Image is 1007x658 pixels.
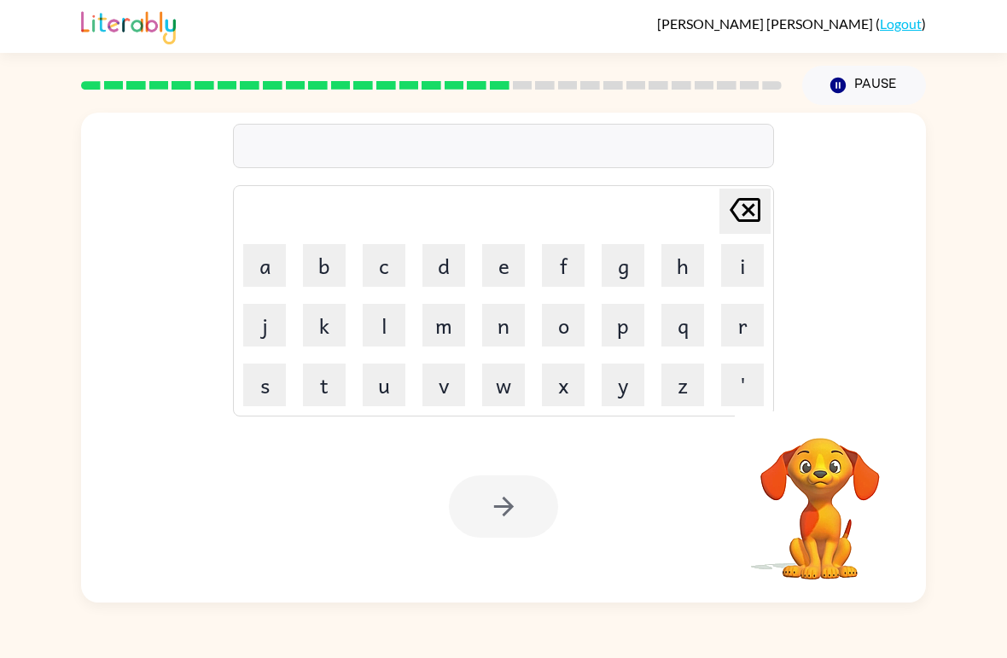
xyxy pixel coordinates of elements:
video: Your browser must support playing .mp4 files to use Literably. Please try using another browser. [735,411,905,582]
button: w [482,364,525,406]
button: o [542,304,585,346]
button: e [482,244,525,287]
button: l [363,304,405,346]
button: u [363,364,405,406]
button: a [243,244,286,287]
img: Literably [81,7,176,44]
button: q [661,304,704,346]
button: x [542,364,585,406]
button: j [243,304,286,346]
button: c [363,244,405,287]
button: f [542,244,585,287]
button: n [482,304,525,346]
button: Pause [802,66,926,105]
span: [PERSON_NAME] [PERSON_NAME] [657,15,876,32]
button: v [422,364,465,406]
button: ' [721,364,764,406]
button: d [422,244,465,287]
button: z [661,364,704,406]
button: r [721,304,764,346]
button: g [602,244,644,287]
button: p [602,304,644,346]
div: ( ) [657,15,926,32]
button: h [661,244,704,287]
button: s [243,364,286,406]
button: m [422,304,465,346]
a: Logout [880,15,922,32]
button: b [303,244,346,287]
button: y [602,364,644,406]
button: t [303,364,346,406]
button: k [303,304,346,346]
button: i [721,244,764,287]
